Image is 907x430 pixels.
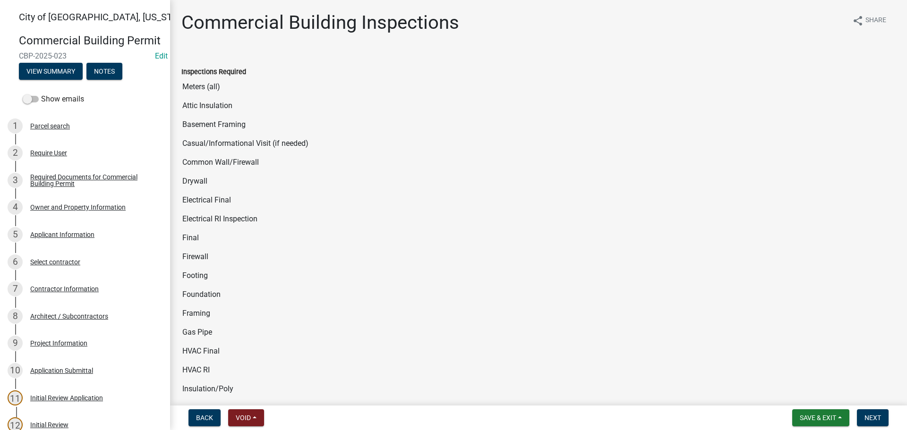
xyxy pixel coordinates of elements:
wm-modal-confirm: Edit Application Number [155,51,168,60]
div: Project Information [30,340,87,346]
div: Contractor Information [30,286,99,292]
a: Edit [155,51,168,60]
div: 5 [8,227,23,242]
span: Next [864,414,881,422]
div: Applicant Information [30,231,94,238]
button: View Summary [19,63,83,80]
label: Inspections Required [181,69,246,76]
div: Parcel search [30,123,70,129]
span: City of [GEOGRAPHIC_DATA], [US_STATE] [19,11,191,23]
button: Notes [86,63,122,80]
div: 10 [8,363,23,378]
div: Select contractor [30,259,80,265]
div: Initial Review Application [30,395,103,401]
div: 2 [8,145,23,160]
button: Back [188,409,221,426]
i: share [852,15,864,26]
div: 3 [8,173,23,188]
div: Initial Review [30,422,68,428]
div: 1 [8,118,23,134]
div: 9 [8,336,23,351]
div: Require User [30,150,67,156]
div: 11 [8,390,23,405]
button: Void [228,409,264,426]
span: CBP-2025-023 [19,51,151,60]
div: 6 [8,254,23,270]
span: Back [196,414,213,422]
button: Save & Exit [792,409,849,426]
div: 8 [8,309,23,324]
div: Application Submittal [30,367,93,374]
h1: Commercial Building Inspections [181,11,459,34]
span: Void [236,414,251,422]
div: Owner and Property Information [30,204,126,211]
h4: Commercial Building Permit [19,34,163,48]
wm-modal-confirm: Summary [19,68,83,76]
div: 7 [8,281,23,296]
div: Required Documents for Commercial Building Permit [30,174,155,187]
button: Next [857,409,889,426]
label: Show emails [23,93,84,105]
wm-modal-confirm: Notes [86,68,122,76]
div: 4 [8,200,23,215]
span: Share [865,15,886,26]
span: Save & Exit [800,414,836,422]
button: shareShare [845,11,894,30]
div: Architect / Subcontractors [30,313,108,320]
